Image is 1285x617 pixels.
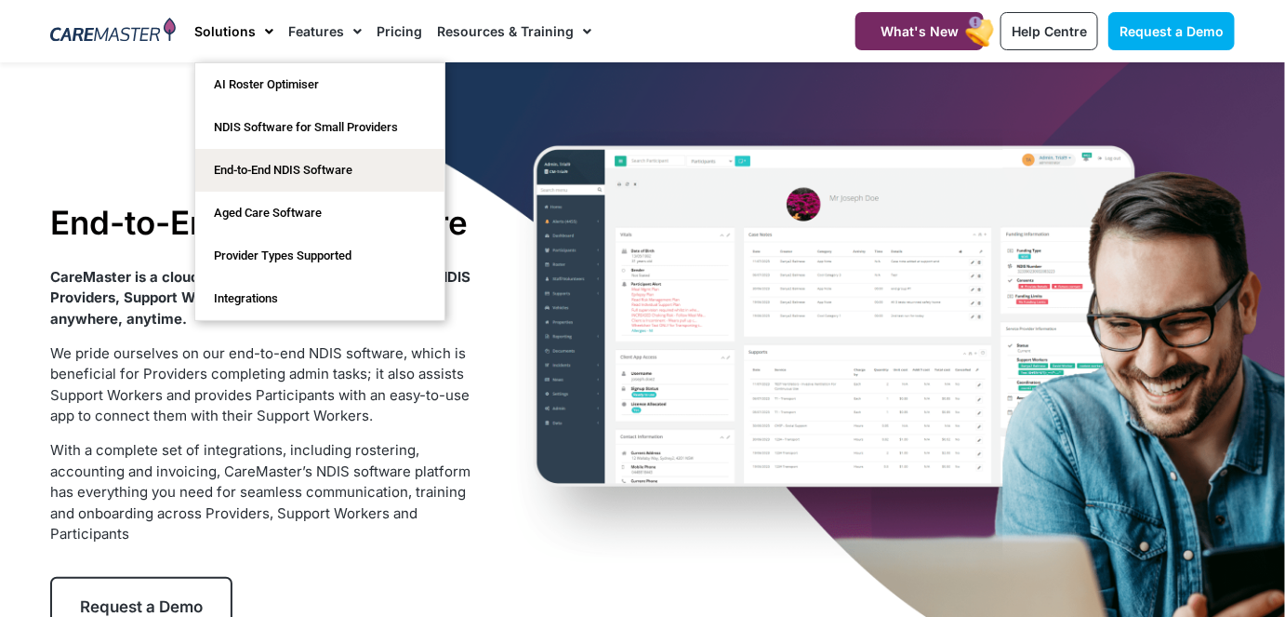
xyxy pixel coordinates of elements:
a: End-to-End NDIS Software [195,149,444,192]
a: AI Roster Optimiser [195,63,444,106]
a: Provider Types Supported​ [195,235,444,277]
p: With a complete set of integrations, including rostering, accounting and invoicing, CareMaster’s ... [50,440,477,545]
a: Help Centre [1000,12,1098,50]
a: Request a Demo [1108,12,1235,50]
ul: Solutions [194,62,445,321]
img: CareMaster Logo [50,18,176,46]
a: Integrations [195,277,444,320]
span: We pride ourselves on our end-to-end NDIS software, which is beneficial for Providers completing ... [50,344,470,425]
a: Aged Care Software [195,192,444,235]
span: Help Centre [1012,23,1087,39]
a: NDIS Software for Small Providers [195,106,444,149]
strong: CareMaster is a cloud-based software platform allowing NDIS Providers, Support Workers and Partic... [50,268,470,328]
a: What's New [855,12,984,50]
span: What's New [881,23,959,39]
h1: End-to-End NDIS Software [50,203,477,242]
span: Request a Demo [80,597,203,616]
span: Request a Demo [1119,23,1224,39]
